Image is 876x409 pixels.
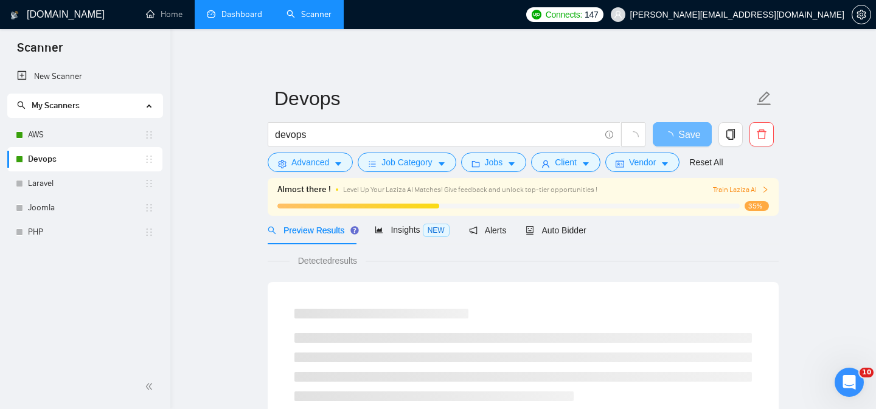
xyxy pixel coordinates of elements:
button: settingAdvancedcaret-down [268,153,353,172]
span: Vendor [629,156,656,169]
span: holder [144,203,154,213]
input: Search Freelance Jobs... [275,127,600,142]
span: double-left [145,380,157,393]
span: My Scanners [17,100,80,111]
span: caret-down [661,159,669,168]
button: delete [749,122,774,146]
span: My Scanners [32,100,80,111]
span: caret-down [334,159,342,168]
span: Advanced [291,156,329,169]
button: copy [718,122,743,146]
span: 10 [860,368,874,377]
span: 147 [585,8,598,21]
button: userClientcaret-down [531,153,600,172]
span: edit [756,91,772,106]
span: caret-down [582,159,590,168]
span: notification [469,226,478,235]
span: holder [144,154,154,164]
span: copy [719,129,742,140]
img: upwork-logo.png [532,10,541,19]
span: Jobs [485,156,503,169]
li: Joomla [7,196,162,220]
span: Client [555,156,577,169]
li: AWS [7,123,162,147]
a: New Scanner [17,64,153,89]
span: delete [750,129,773,140]
span: Detected results [290,254,366,267]
a: Laravel [28,171,144,196]
span: user [541,159,550,168]
span: bars [368,159,377,168]
button: Save [653,122,712,146]
span: Preview Results [268,225,355,235]
a: searchScanner [287,9,332,19]
a: Reset All [689,156,723,169]
span: search [268,226,276,235]
span: idcard [616,159,624,168]
span: NEW [423,224,450,237]
a: Joomla [28,196,144,220]
div: Tooltip anchor [349,225,360,236]
input: Scanner name... [274,83,754,114]
button: barsJob Categorycaret-down [358,153,456,172]
span: 35% [745,201,769,211]
li: New Scanner [7,64,162,89]
img: logo [10,5,19,25]
a: dashboardDashboard [207,9,262,19]
span: area-chart [375,225,383,234]
span: caret-down [437,159,446,168]
span: search [17,101,26,109]
span: setting [852,10,871,19]
a: homeHome [146,9,182,19]
button: Train Laziza AI [713,184,769,196]
a: Devops [28,147,144,171]
li: Laravel [7,171,162,196]
span: info-circle [605,131,613,139]
span: setting [278,159,287,168]
a: setting [852,10,871,19]
span: right [762,186,769,193]
span: Save [678,127,700,142]
button: setting [852,5,871,24]
span: robot [526,226,534,235]
span: Level Up Your Laziza AI Matches! Give feedback and unlock top-tier opportunities ! [343,185,597,194]
a: AWS [28,123,144,147]
span: folder [471,159,480,168]
span: loading [628,131,639,142]
span: Alerts [469,225,507,235]
span: Job Category [381,156,432,169]
span: user [614,10,622,19]
span: holder [144,130,154,140]
span: holder [144,227,154,237]
span: Insights [375,225,449,235]
span: Connects: [546,8,582,21]
span: caret-down [507,159,516,168]
li: Devops [7,147,162,171]
iframe: Intercom live chat [835,368,864,397]
button: idcardVendorcaret-down [605,153,680,172]
span: holder [144,179,154,188]
span: Scanner [7,39,72,64]
span: Auto Bidder [526,225,586,235]
span: Almost there ! [277,183,331,196]
li: PHP [7,220,162,244]
a: PHP [28,220,144,244]
button: folderJobscaret-down [461,153,527,172]
span: loading [664,131,678,141]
